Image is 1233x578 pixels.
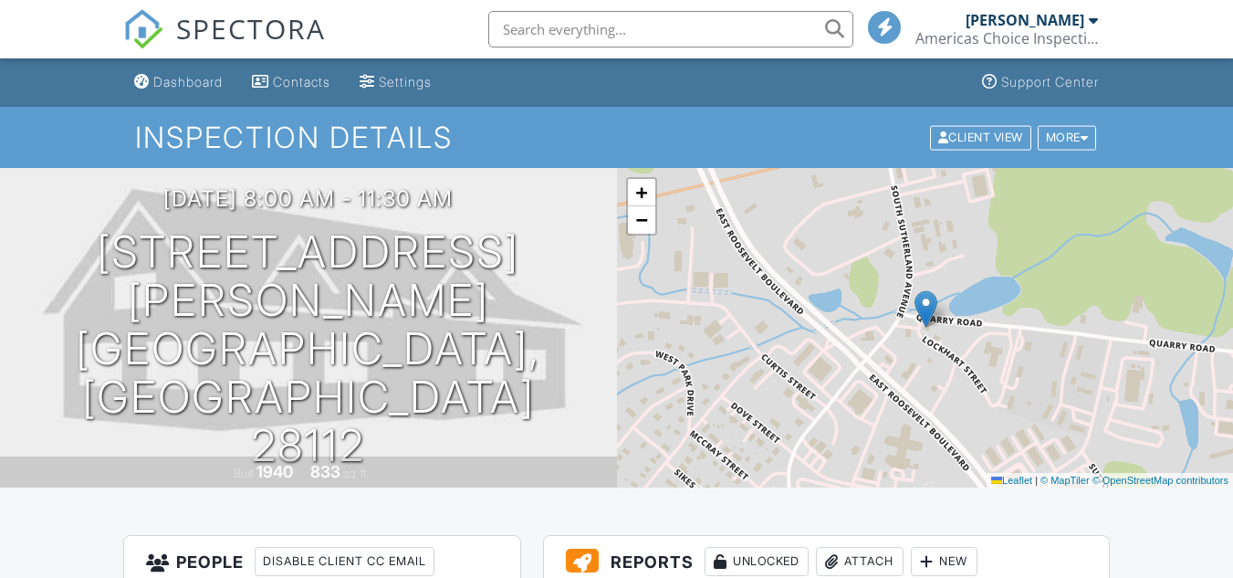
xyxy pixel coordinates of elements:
img: The Best Home Inspection Software - Spectora [123,9,163,49]
div: New [911,547,977,576]
span: Built [234,467,254,480]
span: | [1035,475,1038,486]
h1: Inspection Details [135,121,1098,153]
a: © OpenStreetMap contributors [1092,475,1228,486]
div: Support Center [1001,74,1099,89]
div: Disable Client CC Email [255,547,434,576]
a: Client View [928,130,1036,143]
div: More [1038,125,1097,150]
a: SPECTORA [123,25,326,63]
span: + [635,181,647,204]
div: Client View [930,125,1031,150]
div: 833 [310,462,340,481]
img: Marker [914,290,937,328]
div: [PERSON_NAME] [966,11,1084,29]
span: − [635,208,647,231]
div: Contacts [273,74,330,89]
a: Leaflet [991,475,1032,486]
a: Contacts [245,66,338,100]
input: Search everything... [488,11,853,47]
div: Americas Choice Inspections [915,29,1098,47]
h1: [STREET_ADDRESS][PERSON_NAME] [GEOGRAPHIC_DATA], [GEOGRAPHIC_DATA] 28112 [29,228,588,469]
a: Zoom in [628,179,655,206]
div: Unlocked [705,547,809,576]
div: Settings [379,74,432,89]
a: Support Center [975,66,1106,100]
span: SPECTORA [176,9,326,47]
div: Attach [816,547,904,576]
div: Dashboard [153,74,223,89]
span: sq. ft. [343,467,369,480]
a: Dashboard [127,66,230,100]
a: Zoom out [628,206,655,234]
a: © MapTiler [1040,475,1090,486]
div: 1940 [256,462,293,481]
a: Settings [352,66,439,100]
h3: [DATE] 8:00 am - 11:30 am [163,186,453,211]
